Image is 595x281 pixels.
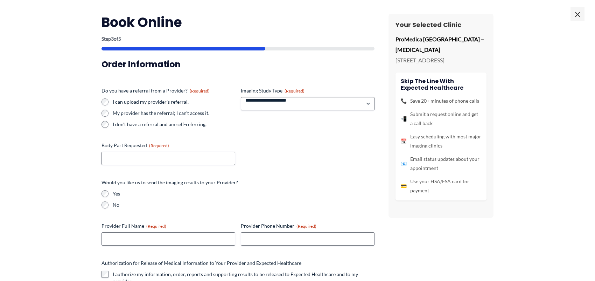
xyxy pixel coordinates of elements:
[146,224,166,229] span: (Required)
[401,155,481,173] li: Email status updates about your appointment
[113,98,235,105] label: I can upload my provider's referral.
[241,87,374,94] label: Imaging Study Type
[113,201,374,208] label: No
[101,14,374,31] h2: Book Online
[101,222,235,229] label: Provider Full Name
[241,222,374,229] label: Provider Phone Number
[401,78,481,91] h4: Skip the line with Expected Healthcare
[190,88,210,94] span: (Required)
[570,7,584,21] span: ×
[395,21,486,29] h3: Your Selected Clinic
[296,224,316,229] span: (Required)
[118,36,121,42] span: 5
[113,121,235,128] label: I don't have a referral and am self-referring.
[101,87,210,94] legend: Do you have a referral from a Provider?
[101,260,301,267] legend: Authorization for Release of Medical Information to Your Provider and Expected Healthcare
[101,179,238,186] legend: Would you like us to send the imaging results to your Provider?
[401,177,481,195] li: Use your HSA/FSA card for payment
[401,110,481,128] li: Submit a request online and get a call back
[401,96,481,105] li: Save 20+ minutes of phone calls
[401,159,407,168] span: 📧
[401,96,407,105] span: 📞
[285,88,304,94] span: (Required)
[111,36,114,42] span: 3
[113,110,235,117] label: My provider has the referral; I can't access it.
[401,132,481,150] li: Easy scheduling with most major imaging clinics
[401,114,407,123] span: 📲
[149,143,169,148] span: (Required)
[401,137,407,146] span: 📅
[113,190,374,197] label: Yes
[101,59,374,70] h3: Order Information
[101,36,374,41] p: Step of
[101,142,235,149] label: Body Part Requested
[395,34,486,55] p: ProMedica [GEOGRAPHIC_DATA] – [MEDICAL_DATA]
[401,181,407,191] span: 💳
[395,55,486,66] p: [STREET_ADDRESS]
